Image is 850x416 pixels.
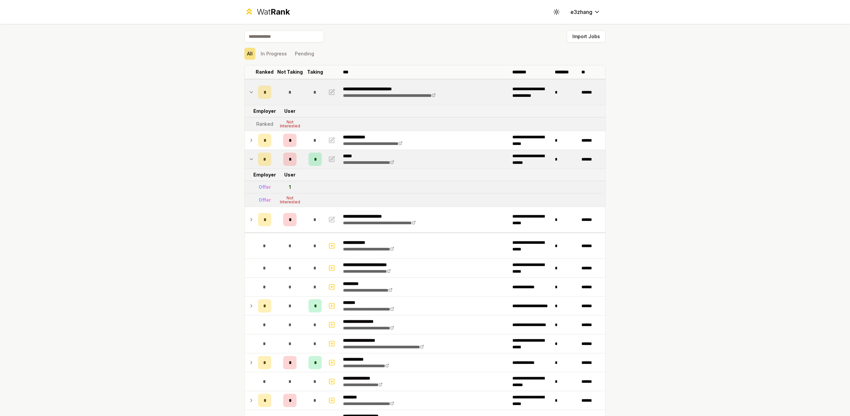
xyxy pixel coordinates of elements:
button: Pending [292,48,317,60]
a: WatRank [244,7,290,17]
p: Ranked [256,69,274,75]
div: Offer [259,184,271,190]
div: Offer [259,197,271,203]
p: Taking [307,69,323,75]
td: User [274,169,306,181]
div: Not Interested [277,196,303,204]
td: Employer [255,105,274,117]
button: Import Jobs [567,31,606,42]
td: Employer [255,169,274,181]
div: Ranked [256,121,273,127]
span: Rank [271,7,290,17]
button: All [244,48,255,60]
div: Wat [257,7,290,17]
button: e3zhang [565,6,606,18]
div: Not Interested [277,120,303,128]
span: e3zhang [570,8,592,16]
button: In Progress [258,48,290,60]
td: User [274,105,306,117]
div: 1 [289,184,291,190]
p: Not Taking [277,69,303,75]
